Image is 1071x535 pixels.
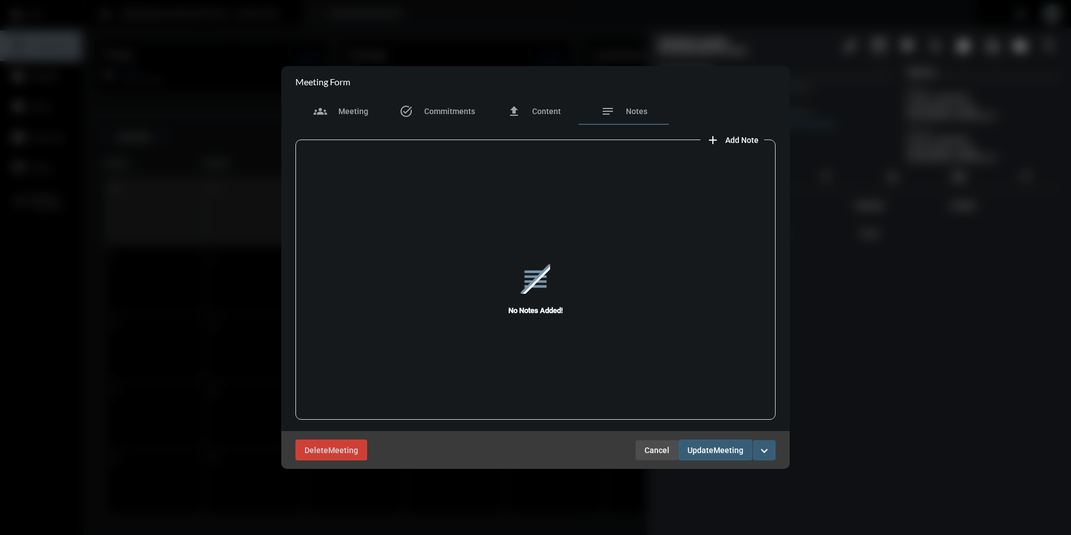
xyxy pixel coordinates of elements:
mat-icon: groups [314,105,327,118]
button: Cancel [635,440,678,460]
button: DeleteMeeting [295,440,367,460]
span: Update [687,446,713,455]
span: Meeting [713,446,743,455]
span: Content [532,107,561,116]
mat-icon: task_alt [399,105,413,118]
mat-icon: add [706,133,720,147]
h5: No Notes Added! [295,306,776,315]
mat-icon: reorder [521,264,550,294]
span: Delete [304,446,328,455]
span: Commitments [424,107,475,116]
button: add note [700,128,764,151]
span: Meeting [328,446,358,455]
span: Meeting [338,107,368,116]
span: Notes [626,107,647,116]
mat-icon: expand_more [757,444,771,458]
button: UpdateMeeting [678,440,752,460]
mat-icon: file_upload [507,105,521,118]
span: Add Note [725,136,759,145]
mat-icon: notes [601,105,615,118]
span: Cancel [645,446,669,455]
h2: Meeting Form [295,76,350,87]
